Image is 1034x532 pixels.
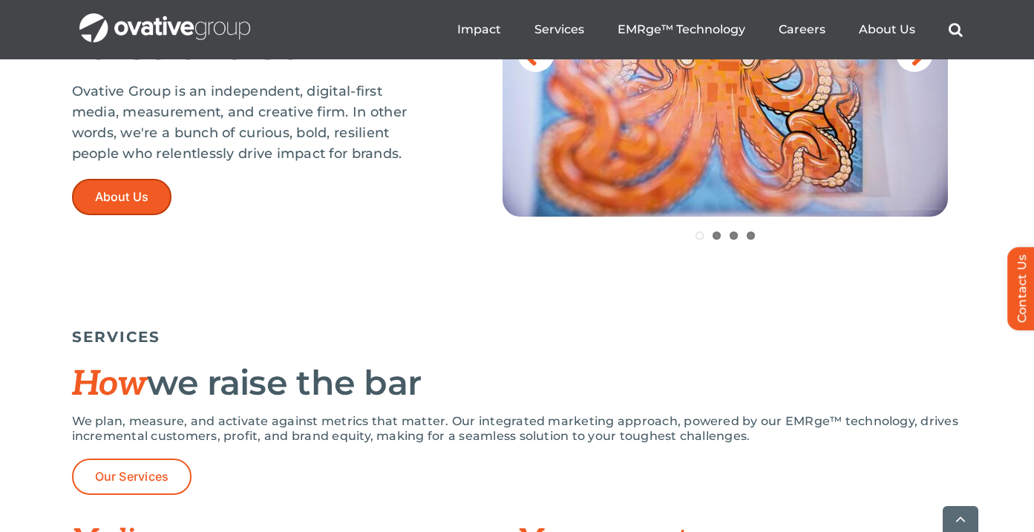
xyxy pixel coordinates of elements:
[457,22,501,37] a: Impact
[72,179,172,215] a: About Us
[95,470,169,484] span: Our Services
[95,190,149,204] span: About Us
[779,22,825,37] a: Careers
[79,12,250,26] a: OG_Full_horizontal_WHT
[534,22,584,37] a: Services
[72,459,192,495] a: Our Services
[457,6,963,53] nav: Menu
[747,231,755,240] a: 4
[618,22,745,37] a: EMRge™ Technology
[72,414,963,444] p: We plan, measure, and activate against metrics that matter. Our integrated marketing approach, po...
[696,231,704,240] a: 1
[72,364,963,403] h2: we raise the bar
[949,22,963,37] a: Search
[72,364,148,405] span: How
[730,231,738,240] a: 3
[72,81,428,164] p: Ovative Group is an independent, digital-first media, measurement, and creative firm. In other wo...
[713,231,721,240] a: 2
[72,328,963,346] h5: SERVICES
[859,22,915,37] a: About Us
